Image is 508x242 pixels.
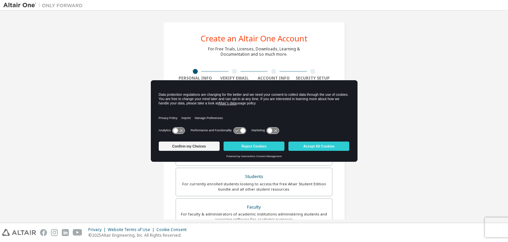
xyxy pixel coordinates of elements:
[51,229,58,236] img: instagram.svg
[180,181,328,192] div: For currently enrolled students looking to access the free Altair Student Edition bundle and all ...
[156,227,190,232] div: Cookie Consent
[215,76,254,81] div: Verify Email
[176,76,215,81] div: Personal Info
[88,227,108,232] div: Privacy
[293,76,333,81] div: Security Setup
[2,229,36,236] img: altair_logo.svg
[73,229,82,236] img: youtube.svg
[3,2,86,9] img: Altair One
[40,229,47,236] img: facebook.svg
[208,46,300,57] div: For Free Trials, Licenses, Downloads, Learning & Documentation and so much more.
[88,232,190,238] p: © 2025 Altair Engineering, Inc. All Rights Reserved.
[180,212,328,222] div: For faculty & administrators of academic institutions administering students and accessing softwa...
[254,76,293,81] div: Account Info
[108,227,156,232] div: Website Terms of Use
[180,203,328,212] div: Faculty
[201,34,308,42] div: Create an Altair One Account
[180,172,328,181] div: Students
[62,229,69,236] img: linkedin.svg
